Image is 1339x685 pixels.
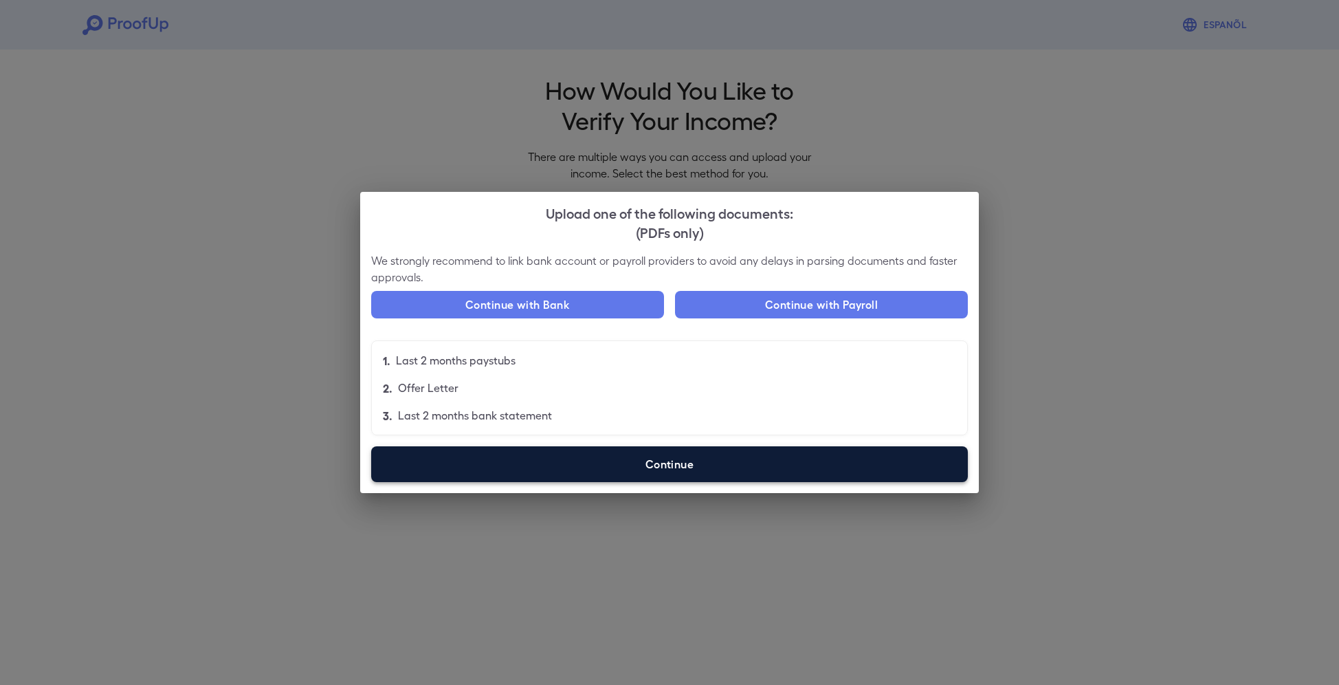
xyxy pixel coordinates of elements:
p: Last 2 months paystubs [396,352,516,369]
button: Continue with Bank [371,291,664,318]
p: 2. [383,380,392,396]
p: We strongly recommend to link bank account or payroll providers to avoid any delays in parsing do... [371,252,968,285]
h2: Upload one of the following documents: [360,192,979,252]
p: 1. [383,352,390,369]
p: 3. [383,407,392,424]
label: Continue [371,446,968,482]
button: Continue with Payroll [675,291,968,318]
p: Offer Letter [398,380,458,396]
div: (PDFs only) [371,222,968,241]
p: Last 2 months bank statement [398,407,552,424]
